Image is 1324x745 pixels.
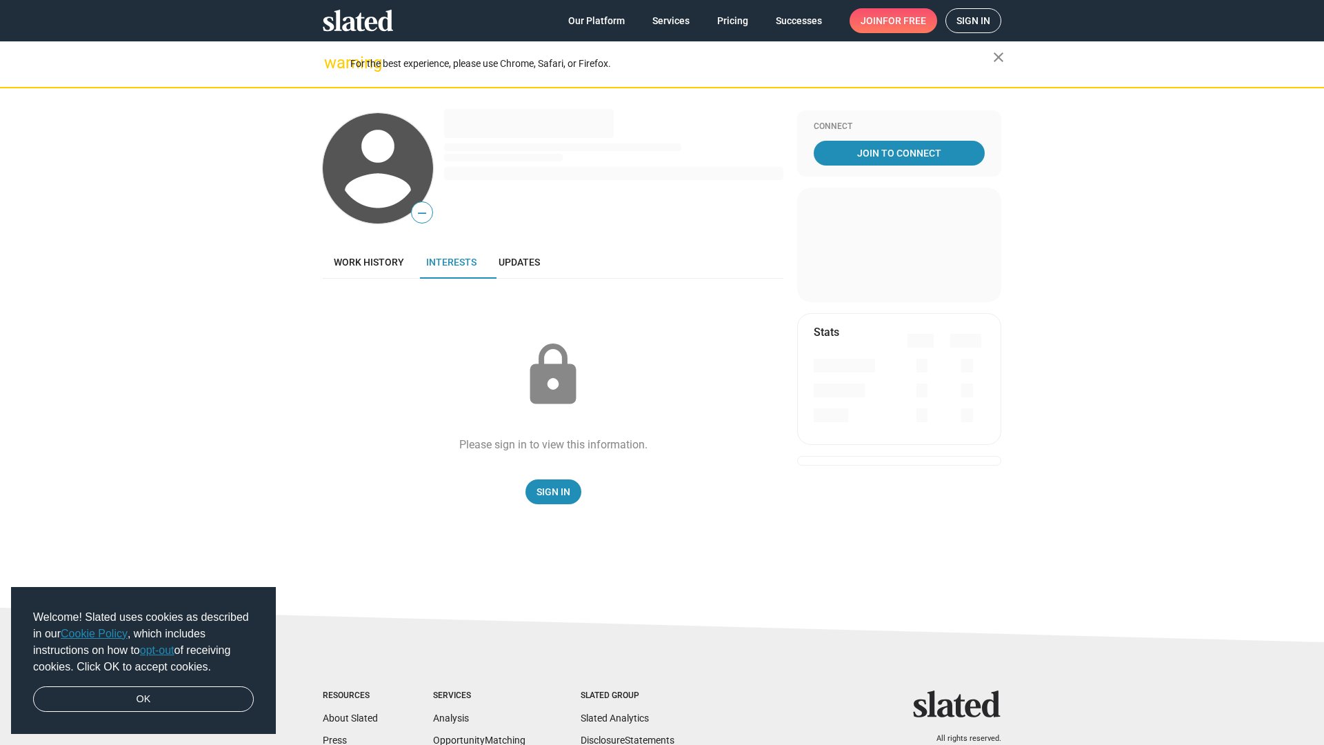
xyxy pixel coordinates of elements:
span: for free [883,8,926,33]
span: Sign In [536,479,570,504]
span: Updates [499,257,540,268]
a: Pricing [706,8,759,33]
a: Cookie Policy [61,628,128,639]
a: dismiss cookie message [33,686,254,713]
span: Sign in [956,9,990,32]
span: Our Platform [568,8,625,33]
span: — [412,204,432,222]
mat-icon: close [990,49,1007,66]
mat-icon: warning [324,54,341,71]
a: Work history [323,246,415,279]
span: Interests [426,257,477,268]
span: Welcome! Slated uses cookies as described in our , which includes instructions on how to of recei... [33,609,254,675]
div: Slated Group [581,691,674,702]
a: Successes [765,8,833,33]
a: Sign In [525,479,581,504]
span: Join To Connect [816,141,982,166]
a: Analysis [433,713,469,724]
a: Services [641,8,701,33]
span: Join [861,8,926,33]
span: Successes [776,8,822,33]
div: Resources [323,691,378,702]
div: Services [433,691,525,702]
a: Join To Connect [814,141,985,166]
span: Services [652,8,690,33]
a: Updates [488,246,551,279]
mat-card-title: Stats [814,325,839,339]
div: For the best experience, please use Chrome, Safari, or Firefox. [350,54,993,73]
a: opt-out [140,644,174,656]
a: Interests [415,246,488,279]
span: Work history [334,257,404,268]
div: Please sign in to view this information. [459,437,648,452]
a: Slated Analytics [581,713,649,724]
span: Pricing [717,8,748,33]
div: cookieconsent [11,587,276,735]
a: Sign in [945,8,1001,33]
mat-icon: lock [519,341,588,410]
a: Our Platform [557,8,636,33]
a: Joinfor free [850,8,937,33]
a: About Slated [323,713,378,724]
div: Connect [814,121,985,132]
